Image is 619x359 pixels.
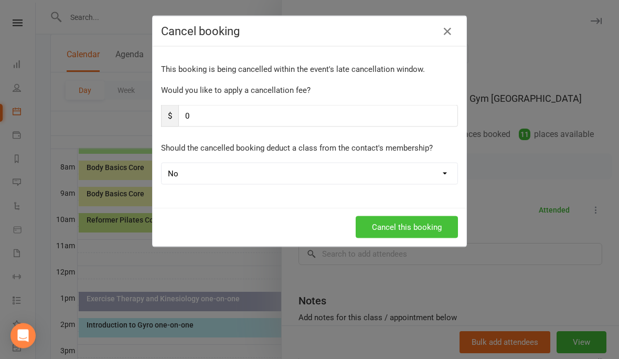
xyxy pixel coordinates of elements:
[161,142,458,154] p: Should the cancelled booking deduct a class from the contact's membership?
[356,216,458,238] button: Cancel this booking
[161,25,458,38] h4: Cancel booking
[161,63,458,76] p: This booking is being cancelled within the event's late cancellation window.
[439,23,456,40] button: Close
[10,323,36,349] div: Open Intercom Messenger
[161,105,178,127] span: $
[161,84,458,97] p: Would you like to apply a cancellation fee?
